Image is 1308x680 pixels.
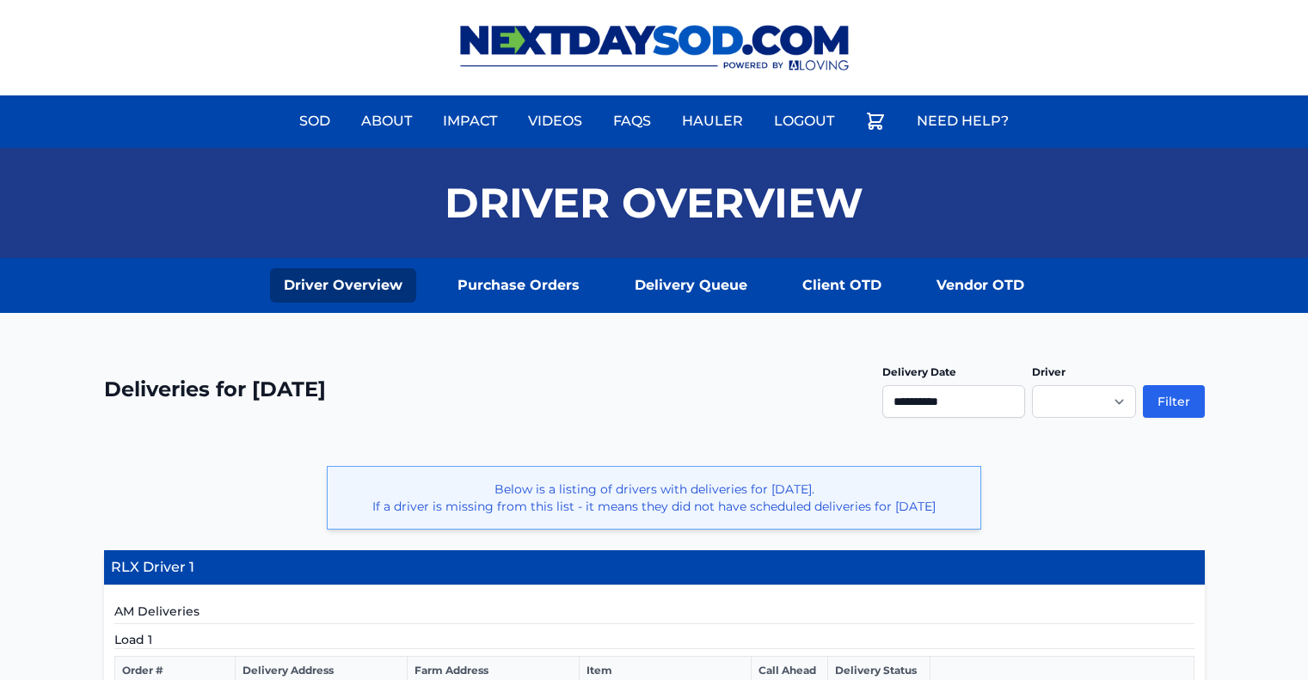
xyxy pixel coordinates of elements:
a: Purchase Orders [444,268,593,303]
a: FAQs [603,101,661,142]
a: Driver Overview [270,268,416,303]
h5: Load 1 [114,631,1194,649]
label: Driver [1032,365,1065,378]
a: Logout [764,101,844,142]
h4: RLX Driver 1 [104,550,1205,585]
a: Hauler [672,101,753,142]
button: Filter [1143,385,1205,418]
a: Impact [433,101,507,142]
h5: AM Deliveries [114,603,1194,624]
a: About [351,101,422,142]
a: Videos [518,101,593,142]
h1: Driver Overview [445,182,863,224]
a: Delivery Queue [621,268,761,303]
a: Sod [289,101,341,142]
h2: Deliveries for [DATE] [104,376,326,403]
a: Need Help? [906,101,1019,142]
label: Delivery Date [882,365,956,378]
p: Below is a listing of drivers with deliveries for [DATE]. If a driver is missing from this list -... [341,481,967,515]
a: Vendor OTD [923,268,1038,303]
a: Client OTD [789,268,895,303]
